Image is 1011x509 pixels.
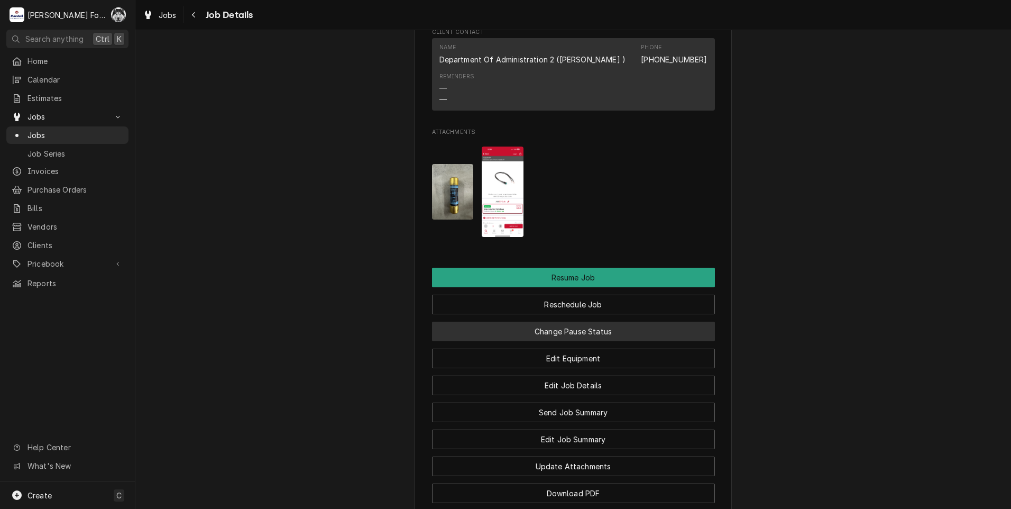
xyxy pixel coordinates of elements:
[111,7,126,22] div: C(
[6,108,128,125] a: Go to Jobs
[96,33,109,44] span: Ctrl
[432,368,715,395] div: Button Group Row
[27,111,107,122] span: Jobs
[432,376,715,395] button: Edit Job Details
[432,138,715,245] span: Attachments
[432,268,715,287] div: Button Group Row
[439,94,447,105] div: —
[27,93,123,104] span: Estimates
[27,56,123,67] span: Home
[27,278,123,289] span: Reports
[641,43,661,52] div: Phone
[27,10,105,21] div: [PERSON_NAME] Food Equipment Service
[6,162,128,180] a: Invoices
[116,490,122,501] span: C
[432,38,715,111] div: Contact
[432,38,715,115] div: Client Contact List
[6,145,128,162] a: Job Series
[432,128,715,246] div: Attachments
[432,341,715,368] div: Button Group Row
[432,295,715,314] button: Reschedule Job
[432,349,715,368] button: Edit Equipment
[6,255,128,272] a: Go to Pricebook
[439,72,474,105] div: Reminders
[432,28,715,115] div: Client Contact
[6,30,128,48] button: Search anythingCtrlK
[432,164,474,220] img: hi5srSl0T4GBBtTpArzN
[27,130,123,141] span: Jobs
[432,314,715,341] div: Button Group Row
[432,395,715,422] div: Button Group Row
[6,439,128,456] a: Go to Help Center
[432,287,715,314] div: Button Group Row
[6,181,128,198] a: Purchase Orders
[159,10,177,21] span: Jobs
[10,7,24,22] div: Marshall Food Equipment Service's Avatar
[641,55,707,64] a: [PHONE_NUMBER]
[27,258,107,269] span: Pricebook
[6,126,128,144] a: Jobs
[27,203,123,214] span: Bills
[6,89,128,107] a: Estimates
[432,268,715,503] div: Button Group
[6,457,128,475] a: Go to What's New
[6,218,128,235] a: Vendors
[139,6,181,24] a: Jobs
[432,128,715,137] span: Attachments
[27,184,123,195] span: Purchase Orders
[6,52,128,70] a: Home
[6,237,128,254] a: Clients
[6,275,128,292] a: Reports
[27,240,123,251] span: Clients
[27,460,122,471] span: What's New
[186,6,203,23] button: Navigate back
[439,83,447,94] div: —
[439,43,626,65] div: Name
[432,28,715,37] span: Client Contact
[432,268,715,287] button: Resume Job
[27,74,123,85] span: Calendar
[6,199,128,217] a: Bills
[432,422,715,449] div: Button Group Row
[117,33,122,44] span: K
[203,8,253,22] span: Job Details
[111,7,126,22] div: Chris Murphy (103)'s Avatar
[27,148,123,159] span: Job Series
[432,430,715,449] button: Edit Job Summary
[27,442,122,453] span: Help Center
[432,457,715,476] button: Update Attachments
[10,7,24,22] div: M
[27,166,123,177] span: Invoices
[432,403,715,422] button: Send Job Summary
[439,54,626,65] div: Department Of Administration 2 ([PERSON_NAME] )
[25,33,84,44] span: Search anything
[432,484,715,503] button: Download PDF
[432,476,715,503] div: Button Group Row
[439,43,456,52] div: Name
[27,491,52,500] span: Create
[641,43,707,65] div: Phone
[482,147,523,237] img: gvPXmH4fSjqFoRtcXuqH
[432,449,715,476] div: Button Group Row
[6,71,128,88] a: Calendar
[439,72,474,81] div: Reminders
[432,322,715,341] button: Change Pause Status
[27,221,123,232] span: Vendors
